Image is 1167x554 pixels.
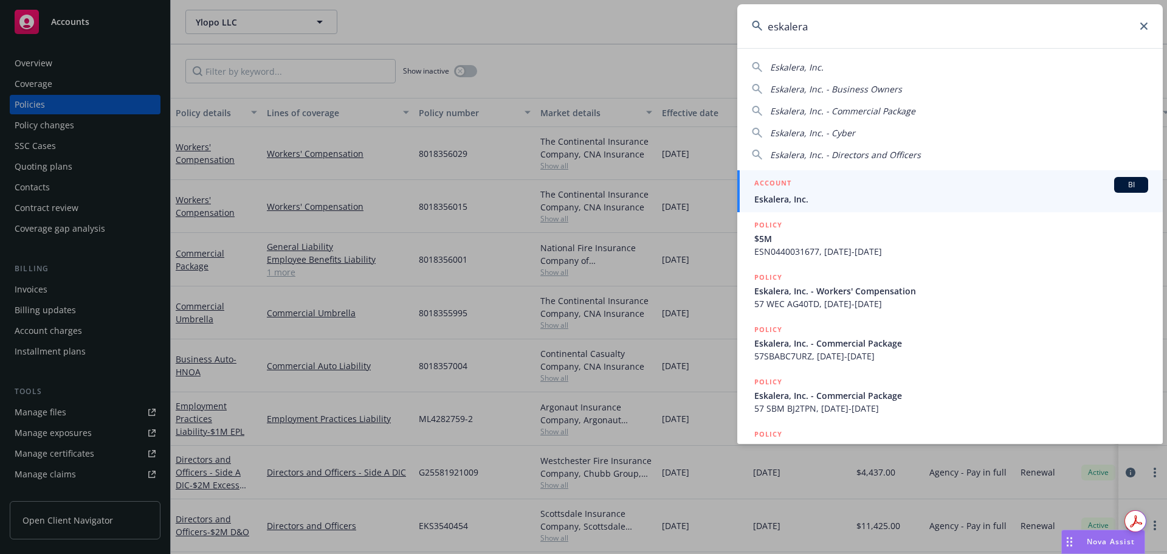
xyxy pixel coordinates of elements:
div: Drag to move [1062,530,1077,553]
span: Eskalera, Inc. - Commercial Package [770,105,915,117]
span: ESN0440031677, [DATE]-[DATE] [754,245,1148,258]
h5: ACCOUNT [754,177,791,192]
span: 57 SBM BJ2TPN, [DATE]-[DATE] [754,402,1148,415]
span: Nova Assist [1087,536,1135,547]
span: 57 WEC AG40TD, [DATE]-[DATE] [754,297,1148,310]
h5: POLICY [754,271,782,283]
input: Search... [737,4,1163,48]
span: BI [1119,179,1143,190]
a: POLICYEskalera, Inc. - Commercial Package57SBABC7URZ, [DATE]-[DATE] [737,317,1163,369]
h5: POLICY [754,428,782,440]
a: ACCOUNTBIEskalera, Inc. [737,170,1163,212]
span: Eskalera, Inc. - Cyber [770,127,855,139]
span: Eskalera, Inc. - Directors and Officers [770,149,921,161]
span: Eskalera, Inc. - Commercial Package [754,389,1148,402]
h5: POLICY [754,219,782,231]
h5: POLICY [754,324,782,336]
span: Eskalera, Inc. - Business Owners [770,83,902,95]
span: $5M [754,232,1148,245]
h5: POLICY [754,376,782,388]
a: POLICYEskalera, Inc. - Workers' Compensation57 WEC AG40TD, [DATE]-[DATE] [737,265,1163,317]
span: Eskalera, Inc. [770,61,824,73]
span: Eskalera, Inc. [754,193,1148,206]
span: D&O/EPL [754,441,1148,454]
a: POLICYEskalera, Inc. - Commercial Package57 SBM BJ2TPN, [DATE]-[DATE] [737,369,1163,421]
span: Eskalera, Inc. - Commercial Package [754,337,1148,350]
button: Nova Assist [1061,530,1145,554]
span: Eskalera, Inc. - Workers' Compensation [754,285,1148,297]
a: POLICYD&O/EPL [737,421,1163,474]
a: POLICY$5MESN0440031677, [DATE]-[DATE] [737,212,1163,265]
span: 57SBABC7URZ, [DATE]-[DATE] [754,350,1148,362]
